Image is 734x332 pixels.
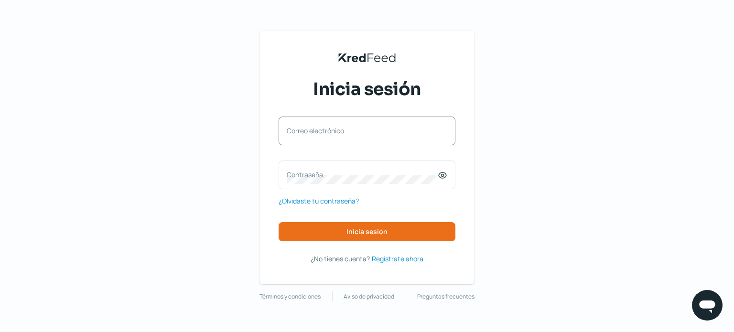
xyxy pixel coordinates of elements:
a: Regístrate ahora [372,253,423,265]
button: Inicia sesión [279,222,455,241]
img: chatIcon [698,296,717,315]
span: Inicia sesión [346,228,388,235]
a: Preguntas frecuentes [417,291,475,302]
span: Inicia sesión [313,77,421,101]
label: Correo electrónico [287,126,438,135]
a: Términos y condiciones [259,291,321,302]
label: Contraseña [287,170,438,179]
a: ¿Olvidaste tu contraseña? [279,195,359,207]
span: ¿No tienes cuenta? [311,254,370,263]
a: Aviso de privacidad [344,291,394,302]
